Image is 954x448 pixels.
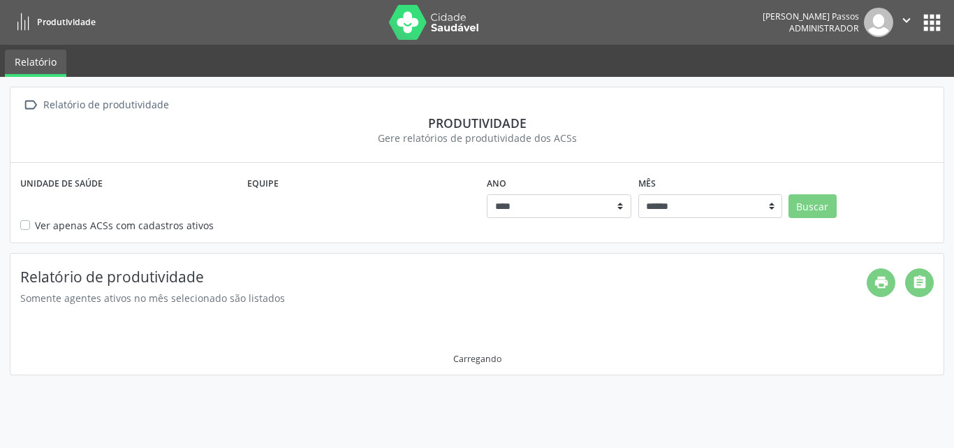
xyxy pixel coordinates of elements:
div: Carregando [453,353,501,365]
button: Buscar [788,194,837,218]
label: Equipe [247,173,279,194]
a:  Relatório de produtividade [20,95,171,115]
button:  [893,8,920,37]
label: Mês [638,173,656,194]
label: Ano [487,173,506,194]
div: Relatório de produtividade [41,95,171,115]
h4: Relatório de produtividade [20,268,867,286]
div: Produtividade [20,115,934,131]
img: img [864,8,893,37]
span: Administrador [789,22,859,34]
a: Produtividade [10,10,96,34]
i:  [899,13,914,28]
span: Produtividade [37,16,96,28]
label: Ver apenas ACSs com cadastros ativos [35,218,214,233]
div: Somente agentes ativos no mês selecionado são listados [20,291,867,305]
i:  [20,95,41,115]
label: Unidade de saúde [20,173,103,194]
button: apps [920,10,944,35]
div: Gere relatórios de produtividade dos ACSs [20,131,934,145]
div: [PERSON_NAME] Passos [763,10,859,22]
a: Relatório [5,50,66,77]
